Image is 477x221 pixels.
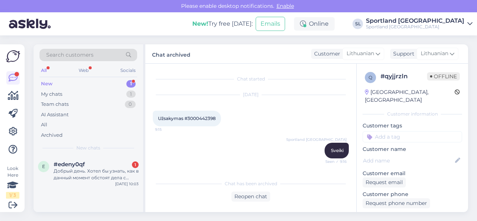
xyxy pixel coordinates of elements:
[225,180,277,187] span: Chat has been archived
[152,49,190,59] label: Chat archived
[363,170,462,177] p: Customer email
[363,131,462,142] input: Add a tag
[192,19,253,28] div: Try free [DATE]:
[192,20,208,27] b: New!
[76,145,100,151] span: New chats
[132,161,139,168] div: 1
[54,168,139,181] div: Добрый день. Хотел бы узнать, как в данный момент обстоят дела с заказом. Может есть какая-нибудь...
[115,181,139,187] div: [DATE] 10:03
[40,66,48,75] div: All
[6,165,19,199] div: Look Here
[380,72,427,81] div: # qyjjrzln
[365,88,455,104] div: [GEOGRAPHIC_DATA], [GEOGRAPHIC_DATA]
[119,66,137,75] div: Socials
[41,132,63,139] div: Archived
[390,50,414,58] div: Support
[46,51,94,59] span: Search customers
[347,50,374,58] span: Lithuanian
[363,177,406,187] div: Request email
[41,101,69,108] div: Team chats
[363,211,462,219] p: Visited pages
[311,50,340,58] div: Customer
[126,91,136,98] div: 1
[353,19,363,29] div: SL
[369,75,372,80] span: q
[41,111,69,119] div: AI Assistant
[366,18,473,30] a: Sportland [GEOGRAPHIC_DATA]Sportland [GEOGRAPHIC_DATA]
[153,91,349,98] div: [DATE]
[126,80,136,88] div: 1
[153,76,349,82] div: Chat started
[231,192,270,202] div: Reopen chat
[363,190,462,198] p: Customer phone
[41,80,53,88] div: New
[363,122,462,130] p: Customer tags
[331,148,344,153] span: Sveiki
[366,18,464,24] div: Sportland [GEOGRAPHIC_DATA]
[366,24,464,30] div: Sportland [GEOGRAPHIC_DATA]
[294,17,335,31] div: Online
[256,17,285,31] button: Emails
[363,145,462,153] p: Customer name
[155,127,183,132] span: 9:15
[6,50,20,62] img: Askly Logo
[363,111,462,117] div: Customer information
[421,50,448,58] span: Lithuanian
[319,159,347,164] span: Seen ✓ 9:16
[125,101,136,108] div: 0
[42,164,45,169] span: e
[427,72,460,80] span: Offline
[274,3,296,9] span: Enable
[6,192,19,199] div: 1 / 3
[286,137,347,142] span: Sportland [GEOGRAPHIC_DATA]
[158,116,216,121] span: Užsakymas #3000442398
[41,91,62,98] div: My chats
[77,66,90,75] div: Web
[41,121,47,129] div: All
[54,161,85,168] span: #edeny0qf
[363,198,430,208] div: Request phone number
[363,157,454,165] input: Add name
